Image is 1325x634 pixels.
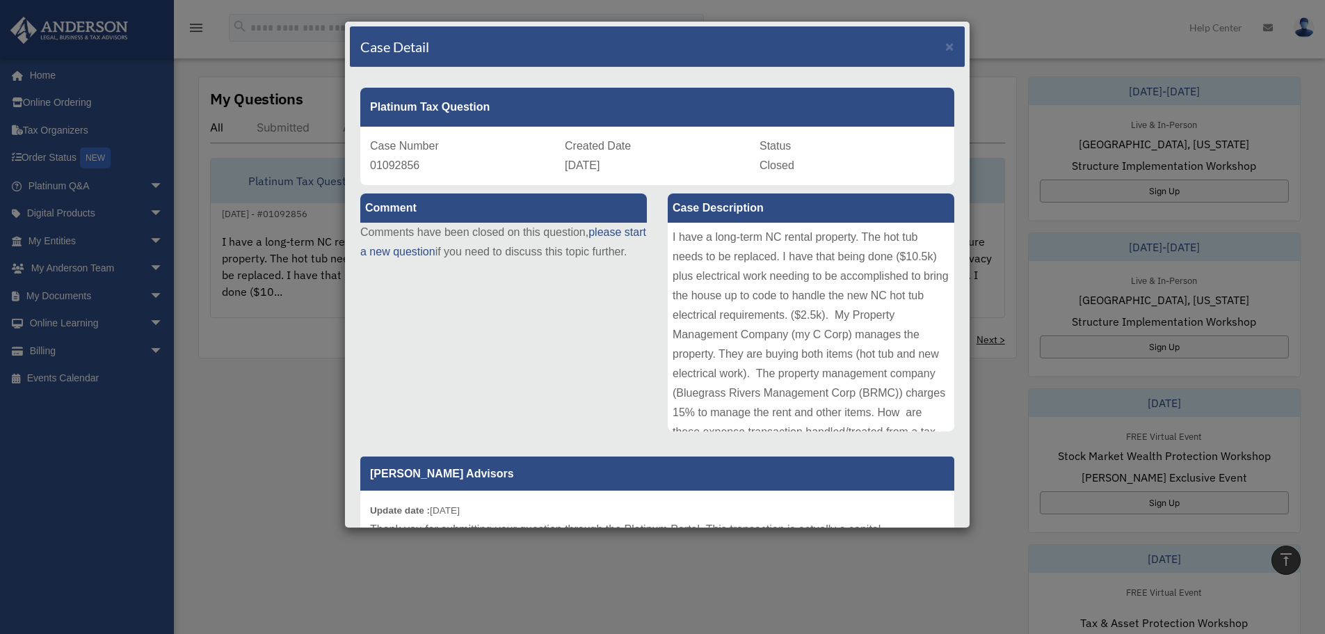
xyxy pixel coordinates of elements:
[945,38,954,54] span: ×
[360,37,429,56] h4: Case Detail
[370,505,430,516] b: Update date :
[360,223,647,262] p: Comments have been closed on this question, if you need to discuss this topic further.
[360,88,954,127] div: Platinum Tax Question
[565,159,600,171] span: [DATE]
[760,159,794,171] span: Closed
[370,159,419,171] span: 01092856
[370,505,460,516] small: [DATE]
[668,193,954,223] label: Case Description
[360,193,647,223] label: Comment
[668,223,954,431] div: I have a long-term NC rental property. The hot tub needs to be replaced. I have that being done (...
[565,140,631,152] span: Created Date
[360,226,646,257] a: please start a new question
[370,140,439,152] span: Case Number
[760,140,791,152] span: Status
[945,39,954,54] button: Close
[360,457,954,491] p: [PERSON_NAME] Advisors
